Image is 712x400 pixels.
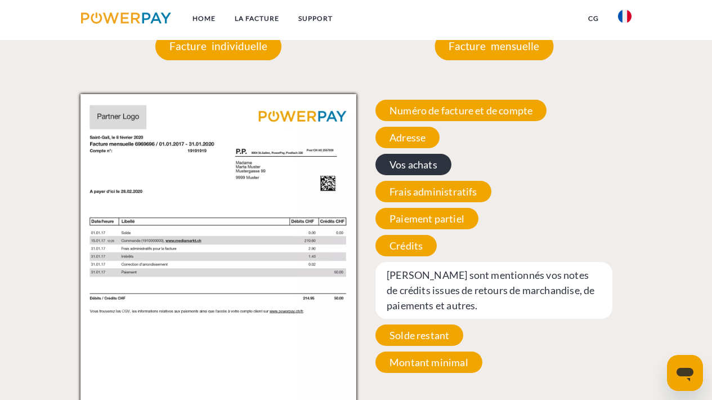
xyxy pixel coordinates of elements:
p: Facture mensuelle [435,33,553,60]
a: CG [579,8,608,29]
span: Paiement partiel [375,208,478,229]
span: Numéro de facture et de compte [375,100,547,121]
img: fr [618,10,632,23]
span: Solde restant [375,325,463,346]
span: Montant minimal [375,352,482,373]
a: Support [289,8,342,29]
p: Facture individuelle [155,33,281,60]
a: Home [183,8,225,29]
span: [PERSON_NAME] sont mentionnés vos notes de crédits issues de retours de marchandise, de paiements... [375,262,612,319]
a: LA FACTURE [225,8,289,29]
span: Frais administratifs [375,181,491,202]
span: Vos achats [375,154,451,175]
img: logo-powerpay.svg [81,12,172,24]
iframe: Bouton de lancement de la fenêtre de messagerie [667,355,703,391]
span: Crédits [375,235,437,256]
span: Adresse [375,127,440,148]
